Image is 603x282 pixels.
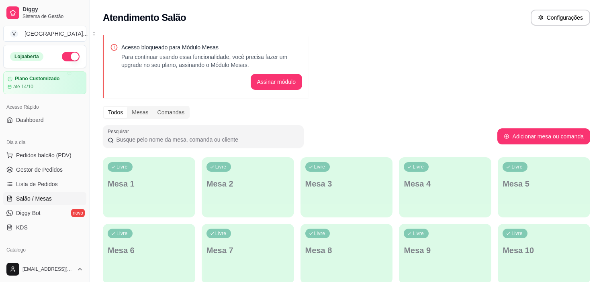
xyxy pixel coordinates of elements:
[3,149,86,162] button: Pedidos balcão (PDV)
[215,164,227,170] p: Livre
[22,266,74,272] span: [EMAIL_ADDRESS][DOMAIN_NAME]
[103,157,195,217] button: LivreMesa 1
[108,178,190,189] p: Mesa 1
[22,13,83,20] span: Sistema de Gestão
[503,178,585,189] p: Mesa 5
[511,164,523,170] p: Livre
[503,245,585,256] p: Mesa 10
[497,128,590,144] button: Adicionar mesa ou comanda
[3,101,86,114] div: Acesso Rápido
[103,11,186,24] h2: Atendimento Salão
[10,30,18,38] span: V
[3,207,86,219] a: Diggy Botnovo
[3,3,86,22] a: DiggySistema de Gestão
[3,178,86,191] a: Lista de Pedidos
[16,223,28,231] span: KDS
[3,221,86,234] a: KDS
[16,180,58,188] span: Lista de Pedidos
[3,192,86,205] a: Salão / Mesas
[300,157,393,217] button: LivreMesa 3
[314,164,325,170] p: Livre
[127,107,153,118] div: Mesas
[16,166,63,174] span: Gestor de Pedidos
[108,245,190,256] p: Mesa 6
[404,245,486,256] p: Mesa 9
[117,230,128,237] p: Livre
[114,136,299,144] input: Pesquisar
[62,52,80,61] button: Alterar Status
[10,52,43,61] div: Loja aberta
[153,107,189,118] div: Comandas
[16,195,52,203] span: Salão / Mesas
[202,157,294,217] button: LivreMesa 2
[3,136,86,149] div: Dia a dia
[314,230,325,237] p: Livre
[206,178,289,189] p: Mesa 2
[399,157,491,217] button: LivreMesa 4
[498,157,590,217] button: LivreMesa 5
[413,164,424,170] p: Livre
[104,107,127,118] div: Todos
[3,163,86,176] a: Gestor de Pedidos
[215,230,227,237] p: Livre
[305,245,388,256] p: Mesa 8
[16,209,41,217] span: Diggy Bot
[206,245,289,256] p: Mesa 7
[3,26,86,42] button: Select a team
[108,128,132,135] label: Pesquisar
[25,30,88,38] div: [GEOGRAPHIC_DATA] ...
[305,178,388,189] p: Mesa 3
[117,164,128,170] p: Livre
[3,243,86,256] div: Catálogo
[15,76,59,82] article: Plano Customizado
[121,43,302,51] p: Acesso bloqueado para Módulo Mesas
[251,74,303,90] button: Assinar módulo
[16,116,44,124] span: Dashboard
[413,230,424,237] p: Livre
[3,260,86,279] button: [EMAIL_ADDRESS][DOMAIN_NAME]
[511,230,523,237] p: Livre
[16,151,72,159] span: Pedidos balcão (PDV)
[404,178,486,189] p: Mesa 4
[531,10,590,26] button: Configurações
[3,71,86,94] a: Plano Customizadoaté 14/10
[13,83,33,90] article: até 14/10
[3,114,86,126] a: Dashboard
[22,6,83,13] span: Diggy
[121,53,302,69] p: Para continuar usando essa funcionalidade, você precisa fazer um upgrade no seu plano, assinando ...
